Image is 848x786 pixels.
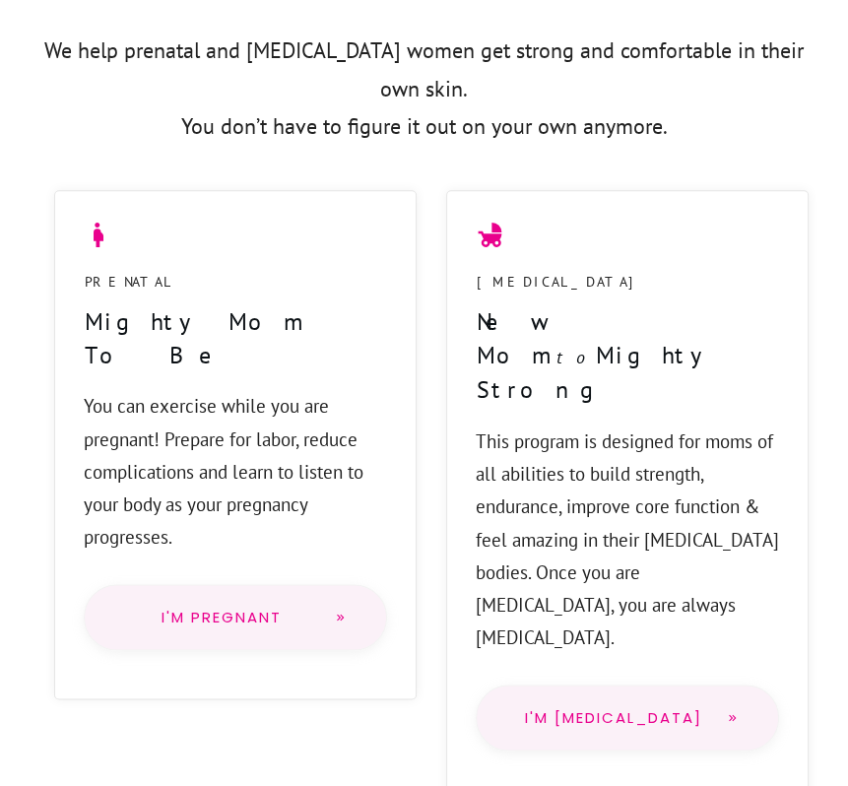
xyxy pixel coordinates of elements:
[40,32,808,169] p: We help prenatal and [MEDICAL_DATA] women get strong and comfortable in their own skin. You don’t...
[84,390,387,554] p: You can exercise while you are pregnant! Prepare for labor, reduce complications and learn to lis...
[85,270,174,295] p: Prenatal
[556,346,596,368] span: to
[476,426,779,655] p: This program is designed for moms of all abilities to build strength, endurance, improve core fun...
[477,270,637,295] p: [MEDICAL_DATA]
[477,305,778,425] h4: New Mom Mighty Strong
[84,584,387,651] a: I'm Pregnant
[476,685,779,752] a: I'm [MEDICAL_DATA]
[124,610,319,625] span: I'm Pregnant
[516,710,711,726] span: I'm [MEDICAL_DATA]
[85,305,386,389] h4: Mighty Mom To Be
